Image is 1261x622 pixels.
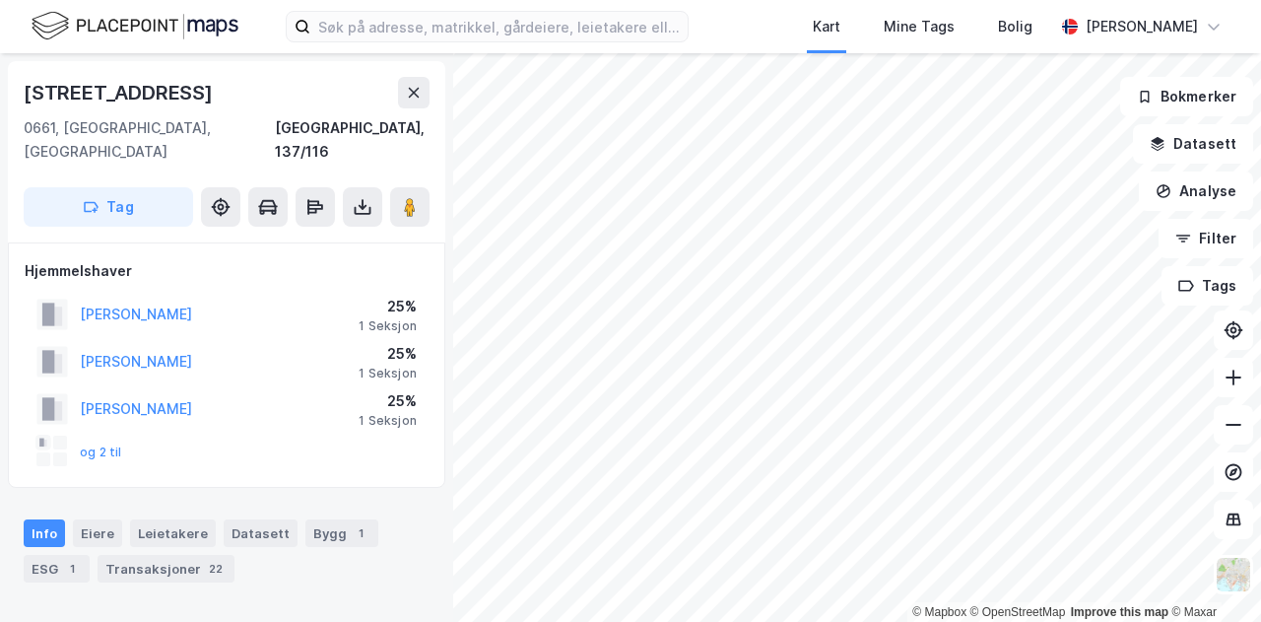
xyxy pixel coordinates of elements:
div: [STREET_ADDRESS] [24,77,217,108]
button: Datasett [1133,124,1253,164]
button: Filter [1159,219,1253,258]
button: Tags [1161,266,1253,306]
div: [PERSON_NAME] [1086,15,1198,38]
div: Bolig [998,15,1032,38]
a: Improve this map [1071,605,1168,619]
div: [GEOGRAPHIC_DATA], 137/116 [275,116,430,164]
button: Analyse [1139,172,1253,211]
div: Bygg [305,519,378,547]
div: 1 Seksjon [359,318,417,334]
button: Bokmerker [1120,77,1253,116]
div: Eiere [73,519,122,547]
div: Mine Tags [884,15,955,38]
div: 1 [62,559,82,579]
iframe: Chat Widget [1162,527,1261,622]
button: Tag [24,187,193,227]
div: Transaksjoner [98,555,234,583]
div: 1 [351,523,370,543]
div: Hjemmelshaver [25,259,429,283]
div: Kart [813,15,840,38]
div: Leietakere [130,519,216,547]
div: Info [24,519,65,547]
div: ESG [24,555,90,583]
div: 25% [359,295,417,318]
div: 1 Seksjon [359,366,417,381]
img: logo.f888ab2527a4732fd821a326f86c7f29.svg [32,9,238,43]
a: Mapbox [912,605,966,619]
div: 1 Seksjon [359,413,417,429]
a: OpenStreetMap [970,605,1066,619]
div: 0661, [GEOGRAPHIC_DATA], [GEOGRAPHIC_DATA] [24,116,275,164]
input: Søk på adresse, matrikkel, gårdeiere, leietakere eller personer [310,12,688,41]
div: Datasett [224,519,298,547]
div: 25% [359,342,417,366]
div: 22 [205,559,227,579]
div: 25% [359,389,417,413]
div: Kontrollprogram for chat [1162,527,1261,622]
